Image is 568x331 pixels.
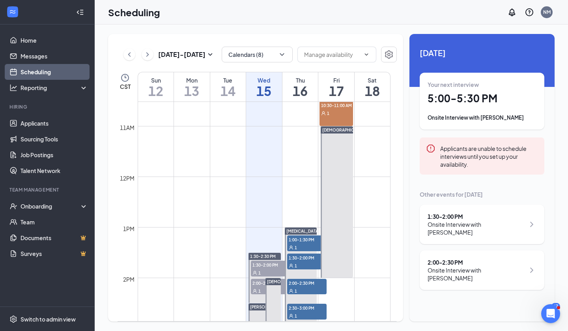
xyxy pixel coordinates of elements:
a: Job Postings [21,147,88,163]
svg: Settings [9,315,17,323]
span: 1 [295,263,297,269]
svg: QuestionInfo [525,8,534,17]
svg: ChevronLeft [125,50,133,59]
div: 1pm [121,224,136,233]
div: Onsite Interview with [PERSON_NAME] [428,266,525,282]
a: SurveysCrown [21,246,88,261]
span: 2:30-3:00 PM [287,304,327,312]
span: 1 [295,245,297,250]
h1: 13 [174,84,210,98]
a: October 16, 2025 [282,72,318,102]
span: 2:00-2:30 PM [251,279,290,287]
div: Applicants are unable to schedule interviews until you set up your availability. [440,144,538,168]
div: Fri [318,76,354,84]
a: October 15, 2025 [246,72,282,102]
h1: 14 [210,84,246,98]
div: Onsite Interview with [PERSON_NAME] [428,220,525,236]
svg: User [289,289,293,293]
span: 1:00-1:30 PM [287,235,327,243]
h1: 15 [246,84,282,98]
div: 12pm [118,174,136,182]
div: Your next interview [428,81,536,88]
h1: 18 [355,84,390,98]
div: Wed [246,76,282,84]
a: Sourcing Tools [21,131,88,147]
a: Applicants [21,115,88,131]
div: Sat [355,76,390,84]
span: [PERSON_NAME] [250,305,283,309]
a: Team [21,214,88,230]
a: DocumentsCrown [21,230,88,246]
svg: User [289,263,293,268]
span: 1:30-2:00 PM [251,261,290,269]
a: Home [21,32,88,48]
svg: User [252,271,257,275]
span: [DATE] [420,47,544,59]
svg: ChevronRight [144,50,151,59]
div: NM [543,9,551,15]
div: Onsite Interview with [PERSON_NAME] [428,114,536,122]
div: Mon [174,76,210,84]
span: 1:30-2:30 PM [250,254,276,259]
span: CST [120,83,131,90]
span: 1:30-2:00 PM [287,254,327,261]
h1: Scheduling [108,6,160,19]
svg: Analysis [9,84,17,92]
span: 1 [295,288,297,294]
button: ChevronRight [142,49,153,60]
div: 67 [551,303,560,310]
svg: Clock [120,73,130,83]
div: 2:00 - 2:30 PM [428,258,525,266]
span: [DEMOGRAPHIC_DATA][PERSON_NAME] [322,128,402,132]
span: [DEMOGRAPHIC_DATA][PERSON_NAME] [267,279,346,284]
svg: User [321,111,326,116]
span: [MEDICAL_DATA][PERSON_NAME] [286,229,353,233]
svg: WorkstreamLogo [9,8,17,16]
svg: Settings [384,50,394,59]
div: Thu [282,76,318,84]
a: Talent Network [21,163,88,179]
div: Onboarding [21,202,81,210]
svg: User [289,314,293,318]
svg: Collapse [76,8,84,16]
h1: 5:00 - 5:30 PM [428,92,536,105]
button: Settings [381,47,397,62]
div: 2pm [121,275,136,284]
div: Tue [210,76,246,84]
div: 11am [118,123,136,132]
span: 10:30-11:00 AM [319,101,353,109]
h3: [DATE] - [DATE] [158,50,206,59]
div: 1:30 - 2:00 PM [428,213,525,220]
button: Calendars (8)ChevronDown [222,47,293,62]
span: 1 [327,111,329,116]
a: Scheduling [21,64,88,80]
div: Sun [138,76,174,84]
span: 1 [258,288,261,294]
span: 1 [258,270,261,276]
svg: Error [426,144,435,153]
svg: ChevronRight [527,265,536,275]
svg: Notifications [507,8,517,17]
h1: 17 [318,84,354,98]
input: Manage availability [304,50,360,59]
span: 1 [295,313,297,319]
svg: UserCheck [9,202,17,210]
a: October 18, 2025 [355,72,390,102]
a: October 17, 2025 [318,72,354,102]
a: October 12, 2025 [138,72,174,102]
div: Reporting [21,84,88,92]
svg: SmallChevronDown [206,50,215,59]
a: Messages [21,48,88,64]
div: Other events for [DATE] [420,190,544,198]
div: Switch to admin view [21,315,76,323]
a: October 14, 2025 [210,72,246,102]
div: Hiring [9,103,86,110]
button: ChevronLeft [123,49,135,60]
div: Team Management [9,186,86,193]
svg: ChevronDown [278,51,286,58]
span: 2:00-2:30 PM [287,279,327,287]
a: October 13, 2025 [174,72,210,102]
svg: User [289,245,293,250]
iframe: Intercom live chat [541,304,560,323]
